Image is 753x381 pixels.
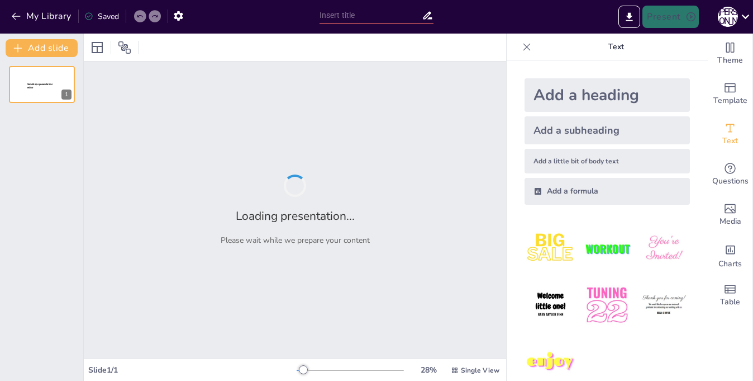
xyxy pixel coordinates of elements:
button: My Library [8,7,76,25]
p: Please wait while we prepare your content [221,235,370,246]
div: Slide 1 / 1 [88,365,297,375]
div: Change the overall theme [708,34,752,74]
div: Saved [84,11,119,22]
div: Add ready made slides [708,74,752,114]
div: 1 [61,90,72,100]
img: 6.jpeg [638,279,690,331]
span: Theme [717,54,743,67]
div: Add a table [708,275,752,316]
div: Get real-time input from your audience [708,154,752,195]
span: Charts [718,258,742,270]
button: Present [642,6,698,28]
button: Export to PowerPoint [618,6,640,28]
span: Sendsteps presentation editor [27,83,53,89]
div: Add text boxes [708,114,752,154]
input: Insert title [320,7,422,23]
div: Add a little bit of body text [525,149,690,173]
span: Template [713,95,747,107]
div: Add images, graphics, shapes or video [708,195,752,235]
img: 1.jpeg [525,223,576,275]
div: Add a heading [525,78,690,112]
span: Questions [712,175,749,187]
div: А [PERSON_NAME] [718,7,738,27]
span: Table [720,296,740,308]
button: Add slide [6,39,78,57]
img: 3.jpeg [638,223,690,275]
button: А [PERSON_NAME] [718,6,738,28]
span: Media [719,215,741,228]
p: Text [536,34,697,60]
img: 2.jpeg [581,223,633,275]
div: Add a formula [525,178,690,205]
span: Text [722,135,738,147]
div: Add a subheading [525,116,690,144]
span: Single View [461,366,499,375]
div: 1 [9,66,75,103]
div: 28 % [415,365,442,375]
img: 4.jpeg [525,279,576,331]
h2: Loading presentation... [236,208,355,224]
span: Position [118,41,131,54]
div: Add charts and graphs [708,235,752,275]
img: 5.jpeg [581,279,633,331]
div: Layout [88,39,106,57]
